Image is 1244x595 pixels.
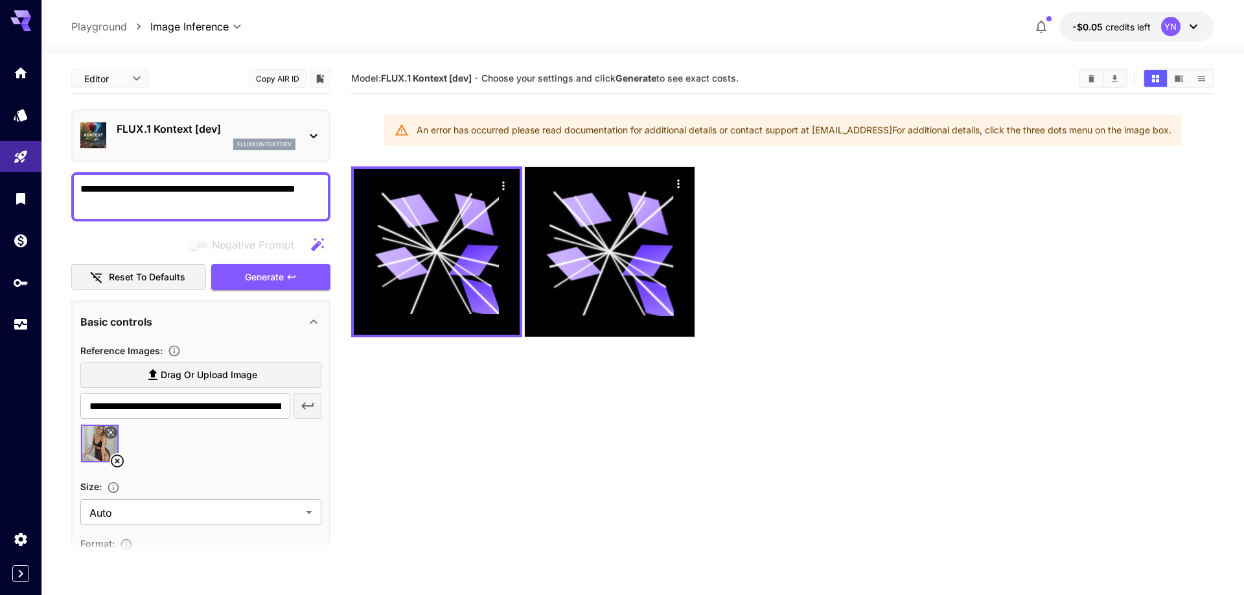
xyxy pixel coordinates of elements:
[1190,70,1213,87] button: Show images in list view
[1161,17,1181,36] div: YN
[669,174,688,193] div: Actions
[237,140,292,149] p: fluxkontextdev
[80,306,321,337] div: Basic controls
[1079,69,1127,88] div: Clear ImagesDownload All
[212,237,294,253] span: Negative Prompt
[417,118,1171,142] div: An error has occurred please read documentation for additional details or contact support at [EMA...
[80,116,321,155] div: FLUX.1 Kontext [dev]fluxkontextdev
[1080,70,1103,87] button: Clear Images
[1143,69,1214,88] div: Show images in grid viewShow images in video viewShow images in list view
[351,73,472,84] span: Model:
[475,71,478,86] p: ·
[1168,70,1190,87] button: Show images in video view
[102,481,125,494] button: Adjust the dimensions of the generated image by specifying its width and height in pixels, or sel...
[211,264,330,291] button: Generate
[80,314,152,330] p: Basic controls
[150,19,229,34] span: Image Inference
[117,121,295,137] p: FLUX.1 Kontext [dev]
[13,107,29,123] div: Models
[1059,12,1214,41] button: -$0.05356YN
[80,481,102,492] span: Size :
[13,317,29,333] div: Usage
[186,236,305,253] span: Negative prompts are not compatible with the selected model.
[89,505,301,521] span: Auto
[1072,20,1151,34] div: -$0.05356
[13,149,29,165] div: Playground
[1105,21,1151,32] span: credits left
[84,72,124,85] span: Editor
[13,190,29,207] div: Library
[80,362,321,388] label: Drag or upload image
[71,19,127,34] a: Playground
[13,232,29,249] div: Wallet
[80,345,163,356] span: Reference Images :
[314,71,326,86] button: Add to library
[13,65,29,81] div: Home
[1144,70,1167,87] button: Show images in grid view
[13,531,29,547] div: Settings
[1072,21,1105,32] span: -$0.05
[12,565,29,582] button: Expand sidebar
[245,269,284,286] span: Generate
[381,73,472,84] b: FLUX.1 Kontext [dev]
[71,264,206,291] button: Reset to defaults
[163,344,186,357] button: Upload a reference image to guide the result. This is needed for Image-to-Image or Inpainting. Su...
[13,275,29,291] div: API Keys
[161,367,257,383] span: Drag or upload image
[71,19,150,34] nav: breadcrumb
[481,73,739,84] span: Choose your settings and click to see exact costs.
[249,69,307,88] button: Copy AIR ID
[1103,70,1126,87] button: Download All
[494,175,513,195] div: Actions
[616,73,656,84] b: Generate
